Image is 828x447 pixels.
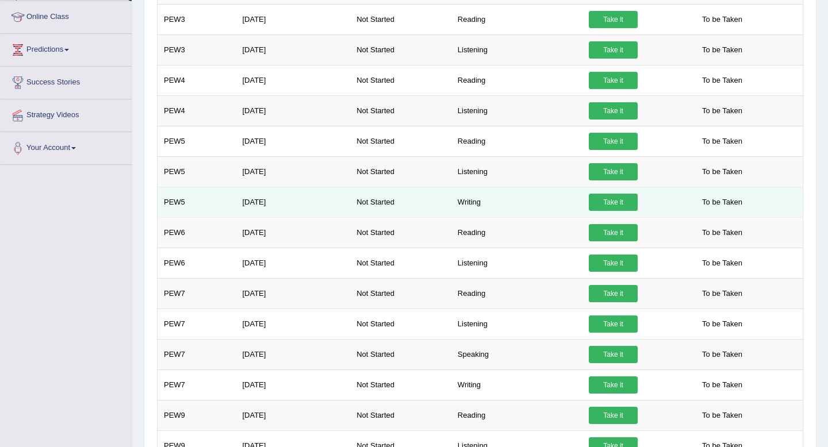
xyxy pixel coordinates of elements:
[451,34,582,65] td: Listening
[158,339,236,369] td: PEW7
[350,369,451,400] td: Not Started
[350,34,451,65] td: Not Started
[696,11,748,28] span: To be Taken
[236,278,350,309] td: [DATE]
[350,4,451,34] td: Not Started
[451,278,582,309] td: Reading
[589,224,638,241] a: Take it
[451,126,582,156] td: Reading
[696,102,748,120] span: To be Taken
[451,400,582,430] td: Reading
[589,163,638,180] a: Take it
[1,1,132,30] a: Online Class
[350,217,451,248] td: Not Started
[158,187,236,217] td: PEW5
[236,65,350,95] td: [DATE]
[236,309,350,339] td: [DATE]
[158,278,236,309] td: PEW7
[696,72,748,89] span: To be Taken
[589,376,638,394] a: Take it
[1,132,132,161] a: Your Account
[1,99,132,128] a: Strategy Videos
[158,309,236,339] td: PEW7
[589,11,638,28] a: Take it
[158,126,236,156] td: PEW5
[236,369,350,400] td: [DATE]
[236,187,350,217] td: [DATE]
[158,217,236,248] td: PEW6
[451,309,582,339] td: Listening
[236,126,350,156] td: [DATE]
[589,194,638,211] a: Take it
[158,369,236,400] td: PEW7
[158,4,236,34] td: PEW3
[350,156,451,187] td: Not Started
[350,126,451,156] td: Not Started
[451,369,582,400] td: Writing
[350,95,451,126] td: Not Started
[236,248,350,278] td: [DATE]
[350,339,451,369] td: Not Started
[158,65,236,95] td: PEW4
[696,315,748,333] span: To be Taken
[350,187,451,217] td: Not Started
[696,224,748,241] span: To be Taken
[236,339,350,369] td: [DATE]
[236,4,350,34] td: [DATE]
[589,41,638,59] a: Take it
[451,4,582,34] td: Reading
[158,34,236,65] td: PEW3
[350,309,451,339] td: Not Started
[589,133,638,150] a: Take it
[451,95,582,126] td: Listening
[1,34,132,63] a: Predictions
[589,285,638,302] a: Take it
[696,285,748,302] span: To be Taken
[589,255,638,272] a: Take it
[451,339,582,369] td: Speaking
[158,248,236,278] td: PEW6
[696,376,748,394] span: To be Taken
[158,95,236,126] td: PEW4
[589,407,638,424] a: Take it
[696,41,748,59] span: To be Taken
[350,65,451,95] td: Not Started
[350,278,451,309] td: Not Started
[350,400,451,430] td: Not Started
[350,248,451,278] td: Not Started
[589,102,638,120] a: Take it
[696,255,748,272] span: To be Taken
[589,72,638,89] a: Take it
[696,163,748,180] span: To be Taken
[236,95,350,126] td: [DATE]
[236,217,350,248] td: [DATE]
[451,187,582,217] td: Writing
[696,407,748,424] span: To be Taken
[236,156,350,187] td: [DATE]
[696,346,748,363] span: To be Taken
[589,346,638,363] a: Take it
[696,194,748,211] span: To be Taken
[451,156,582,187] td: Listening
[589,315,638,333] a: Take it
[158,156,236,187] td: PEW5
[451,248,582,278] td: Listening
[236,400,350,430] td: [DATE]
[1,67,132,95] a: Success Stories
[451,217,582,248] td: Reading
[696,133,748,150] span: To be Taken
[451,65,582,95] td: Reading
[236,34,350,65] td: [DATE]
[158,400,236,430] td: PEW9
